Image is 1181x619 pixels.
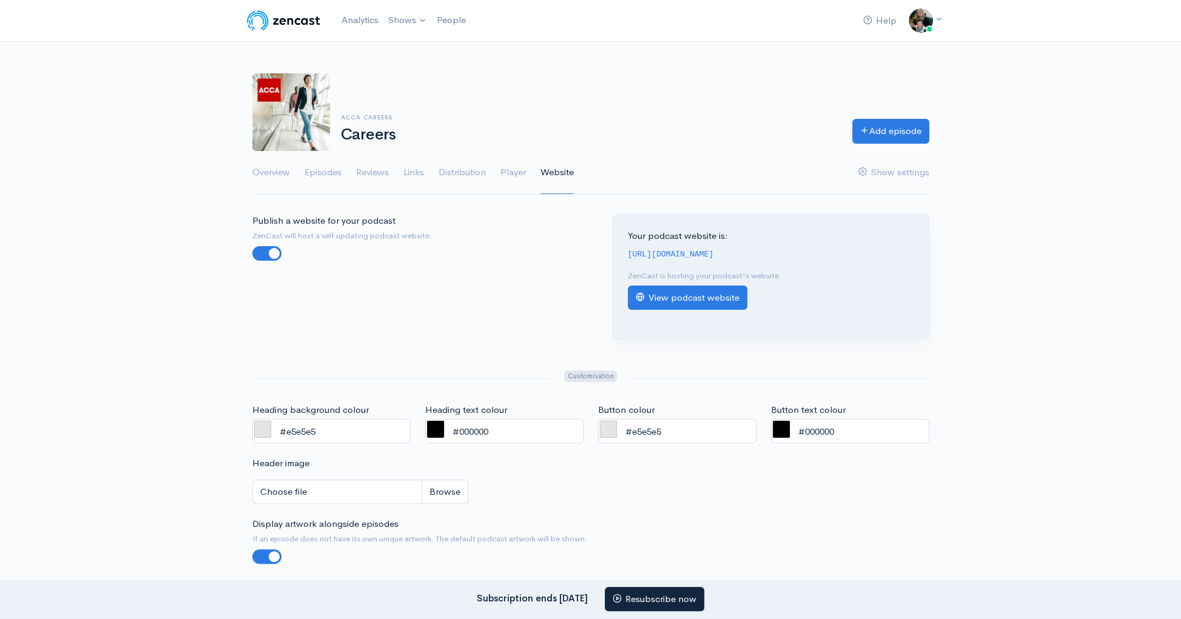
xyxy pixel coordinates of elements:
a: Website [540,151,574,195]
label: Header image [252,457,309,470]
input: #FFFFFFF [771,419,929,444]
p: Your podcast website is: [628,229,914,243]
a: Episodes [305,151,342,195]
input: #FFFFFFF [425,419,584,444]
p: ZenCast is hosting your podcast's website. [628,270,914,282]
input: #FFFFFFF [598,419,756,444]
label: Button colour [598,403,654,417]
span: Customisation [564,370,617,382]
a: Links [403,151,424,195]
a: Add episode [852,119,929,144]
a: Shows [383,7,432,34]
label: Button text colour [771,403,846,417]
a: Overview [252,151,290,195]
label: Publish a website for your podcast [252,214,395,228]
img: ZenCast Logo [245,8,322,33]
a: Analytics [337,7,383,33]
label: Heading background colour [252,403,369,417]
a: Show settings [858,151,929,195]
a: Distribution [439,151,486,195]
label: Display artwork alongside episodes [252,517,399,531]
h1: Careers [341,126,838,144]
a: Resubscribe now [605,587,704,612]
label: Display episode numbers [252,578,356,592]
strong: Subscription ends [DATE] [477,592,588,603]
small: If an episode does not have its own unique artwork. The default podcast artwork will be shown. [252,533,929,545]
img: ... [909,8,933,33]
code: [URL][DOMAIN_NAME] [628,250,714,259]
a: Help [858,8,901,34]
a: Reviews [356,151,389,195]
input: #FFFFFFF [252,419,411,444]
a: View podcast website [628,286,747,310]
label: Heading text colour [425,403,507,417]
a: Player [500,151,526,195]
small: ZenCast will host a self updating podcast website. [252,230,584,242]
a: People [432,7,471,33]
h6: ACCA careers [341,114,838,121]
